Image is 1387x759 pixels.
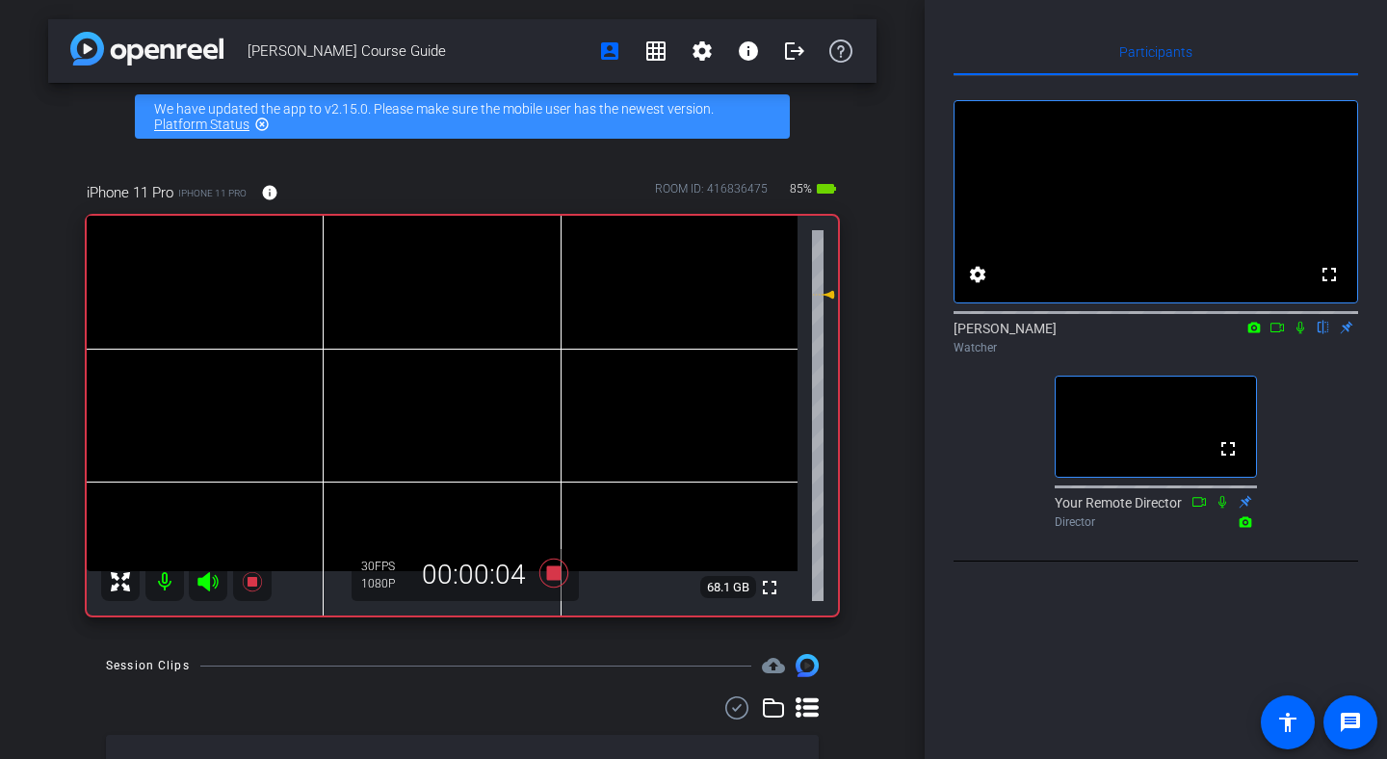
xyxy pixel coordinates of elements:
[762,654,785,677] mat-icon: cloud_upload
[1055,513,1257,531] div: Director
[361,576,409,591] div: 1080P
[598,39,621,63] mat-icon: account_box
[1339,711,1362,734] mat-icon: message
[154,117,249,132] a: Platform Status
[796,654,819,677] img: Session clips
[248,32,587,70] span: [PERSON_NAME] Course Guide
[1119,45,1192,59] span: Participants
[644,39,667,63] mat-icon: grid_on
[178,186,247,200] span: iPhone 11 Pro
[787,173,815,204] span: 85%
[1318,263,1341,286] mat-icon: fullscreen
[87,182,173,203] span: iPhone 11 Pro
[135,94,790,139] div: We have updated the app to v2.15.0. Please make sure the mobile user has the newest version.
[1217,437,1240,460] mat-icon: fullscreen
[361,559,409,574] div: 30
[966,263,989,286] mat-icon: settings
[375,560,395,573] span: FPS
[812,283,835,306] mat-icon: 13 dB
[700,576,756,599] span: 68.1 GB
[409,559,538,591] div: 00:00:04
[737,39,760,63] mat-icon: info
[1276,711,1299,734] mat-icon: accessibility
[954,319,1358,356] div: [PERSON_NAME]
[691,39,714,63] mat-icon: settings
[70,32,223,65] img: app-logo
[758,576,781,599] mat-icon: fullscreen
[1055,493,1257,531] div: Your Remote Director
[254,117,270,132] mat-icon: highlight_off
[783,39,806,63] mat-icon: logout
[954,339,1358,356] div: Watcher
[1312,318,1335,335] mat-icon: flip
[261,184,278,201] mat-icon: info
[655,180,768,208] div: ROOM ID: 416836475
[815,177,838,200] mat-icon: battery_std
[106,656,190,675] div: Session Clips
[762,654,785,677] span: Destinations for your clips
